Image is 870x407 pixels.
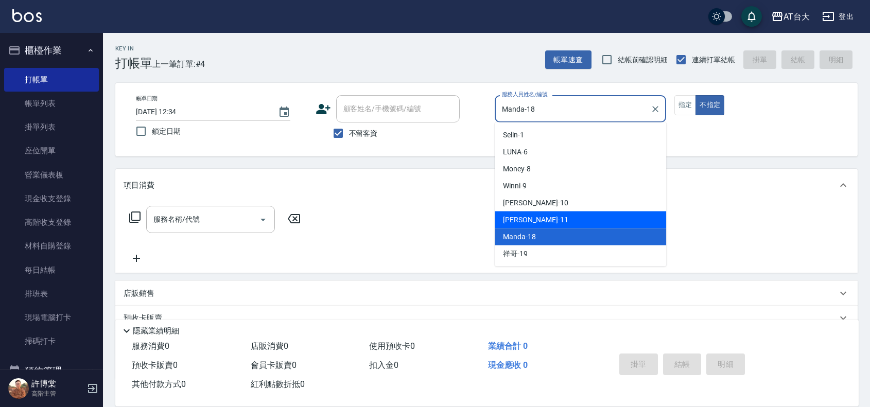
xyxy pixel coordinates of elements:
[124,313,162,324] p: 預收卡販賣
[4,234,99,258] a: 材料自購登錄
[152,58,205,70] span: 上一筆訂單:#4
[152,126,181,137] span: 鎖定日期
[349,128,378,139] span: 不留客資
[115,169,858,202] div: 項目消費
[4,306,99,329] a: 現場電腦打卡
[4,139,99,163] a: 座位開單
[132,379,186,389] span: 其他付款方式 0
[692,55,735,65] span: 連續打單結帳
[132,360,178,370] span: 預收卡販賣 0
[4,187,99,210] a: 現金收支登錄
[4,37,99,64] button: 櫃檯作業
[124,288,154,299] p: 店販銷售
[767,6,814,27] button: AT台大
[115,306,858,330] div: 預收卡販賣
[12,9,42,22] img: Logo
[4,163,99,187] a: 營業儀表板
[4,329,99,353] a: 掃碼打卡
[488,360,528,370] span: 現金應收 0
[255,211,271,228] button: Open
[31,389,84,398] p: 高階主管
[4,258,99,282] a: 每日結帳
[674,95,697,115] button: 指定
[31,379,84,389] h5: 許博棠
[4,358,99,384] button: 預約管理
[8,378,29,399] img: Person
[133,326,179,337] p: 隱藏業績明細
[784,10,810,23] div: AT台大
[648,102,663,116] button: Clear
[124,180,154,191] p: 項目消費
[503,164,531,174] span: Money -8
[503,198,568,208] span: [PERSON_NAME] -10
[741,6,762,27] button: save
[136,103,268,120] input: YYYY/MM/DD hh:mm
[272,100,297,125] button: Choose date, selected date is 2025-09-26
[488,341,528,351] span: 業績合計 0
[251,379,305,389] span: 紅利點數折抵 0
[369,360,398,370] span: 扣入金 0
[115,45,152,52] h2: Key In
[115,56,152,70] h3: 打帳單
[4,210,99,234] a: 高階收支登錄
[115,281,858,306] div: 店販銷售
[4,282,99,306] a: 排班表
[251,341,288,351] span: 店販消費 0
[136,95,158,102] label: 帳單日期
[503,232,536,242] span: Manda -18
[132,341,169,351] span: 服務消費 0
[4,115,99,139] a: 掛單列表
[503,181,527,191] span: Winni -9
[503,147,528,157] span: LUNA -6
[4,92,99,115] a: 帳單列表
[251,360,297,370] span: 會員卡販賣 0
[618,55,668,65] span: 結帳前確認明細
[695,95,724,115] button: 不指定
[545,50,591,69] button: 帳單速查
[503,249,528,259] span: 祥哥 -19
[503,215,568,225] span: [PERSON_NAME] -11
[503,130,524,140] span: Selin -1
[818,7,858,26] button: 登出
[502,91,547,98] label: 服務人員姓名/編號
[369,341,415,351] span: 使用預收卡 0
[4,68,99,92] a: 打帳單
